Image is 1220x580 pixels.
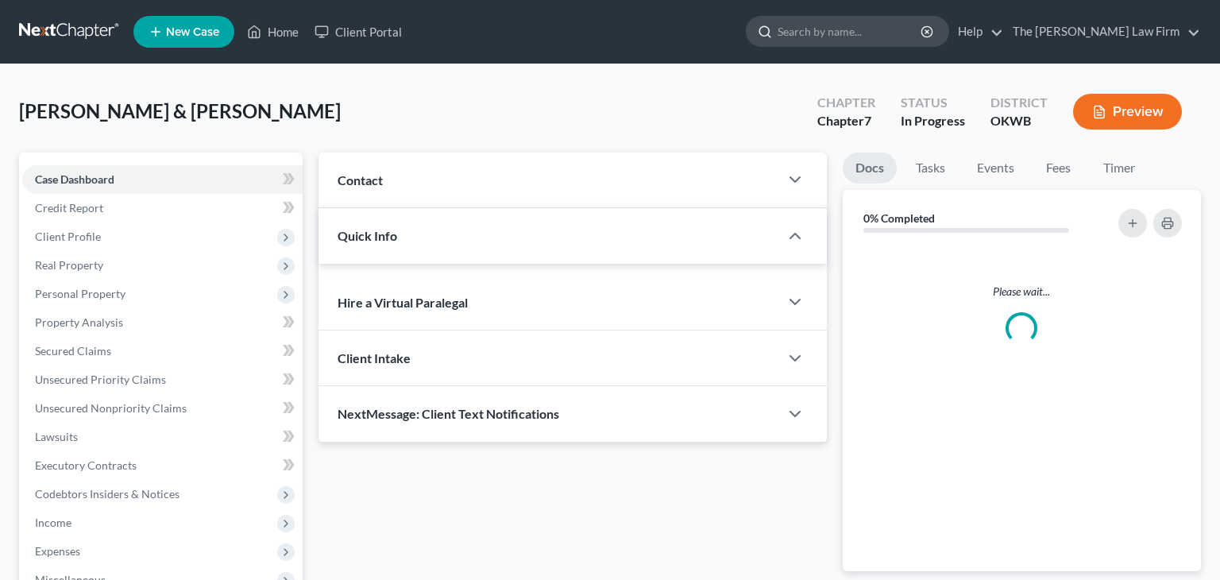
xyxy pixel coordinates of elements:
a: Docs [843,153,897,184]
a: Lawsuits [22,423,303,451]
span: 7 [864,113,871,128]
span: [PERSON_NAME] & [PERSON_NAME] [19,99,341,122]
div: Chapter [817,112,875,130]
a: Property Analysis [22,308,303,337]
span: Credit Report [35,201,103,215]
button: Preview [1073,94,1182,130]
span: Real Property [35,258,103,272]
a: Help [950,17,1003,46]
div: OKWB [990,112,1048,130]
span: Codebtors Insiders & Notices [35,487,180,501]
div: In Progress [901,112,965,130]
span: Property Analysis [35,315,123,329]
a: Tasks [903,153,958,184]
a: Fees [1033,153,1084,184]
a: Home [239,17,307,46]
p: Please wait... [855,284,1188,300]
div: Status [901,94,965,112]
span: Contact [338,172,383,188]
span: Client Intake [338,350,411,365]
span: NextMessage: Client Text Notifications [338,406,559,421]
span: Unsecured Priority Claims [35,373,166,386]
div: District [990,94,1048,112]
a: Unsecured Nonpriority Claims [22,394,303,423]
a: Case Dashboard [22,165,303,194]
span: Personal Property [35,287,125,300]
span: Secured Claims [35,344,111,358]
strong: 0% Completed [863,211,935,225]
span: Lawsuits [35,430,78,443]
a: Client Portal [307,17,410,46]
span: Case Dashboard [35,172,114,186]
span: Income [35,516,71,529]
a: Secured Claims [22,337,303,365]
a: Events [964,153,1027,184]
span: Expenses [35,544,80,558]
span: New Case [166,26,219,38]
span: Executory Contracts [35,458,137,472]
a: Credit Report [22,194,303,222]
a: Executory Contracts [22,451,303,480]
span: Hire a Virtual Paralegal [338,295,468,310]
div: Chapter [817,94,875,112]
a: Unsecured Priority Claims [22,365,303,394]
span: Client Profile [35,230,101,243]
span: Unsecured Nonpriority Claims [35,401,187,415]
span: Quick Info [338,228,397,243]
a: Timer [1091,153,1148,184]
a: The [PERSON_NAME] Law Firm [1005,17,1200,46]
input: Search by name... [778,17,923,46]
